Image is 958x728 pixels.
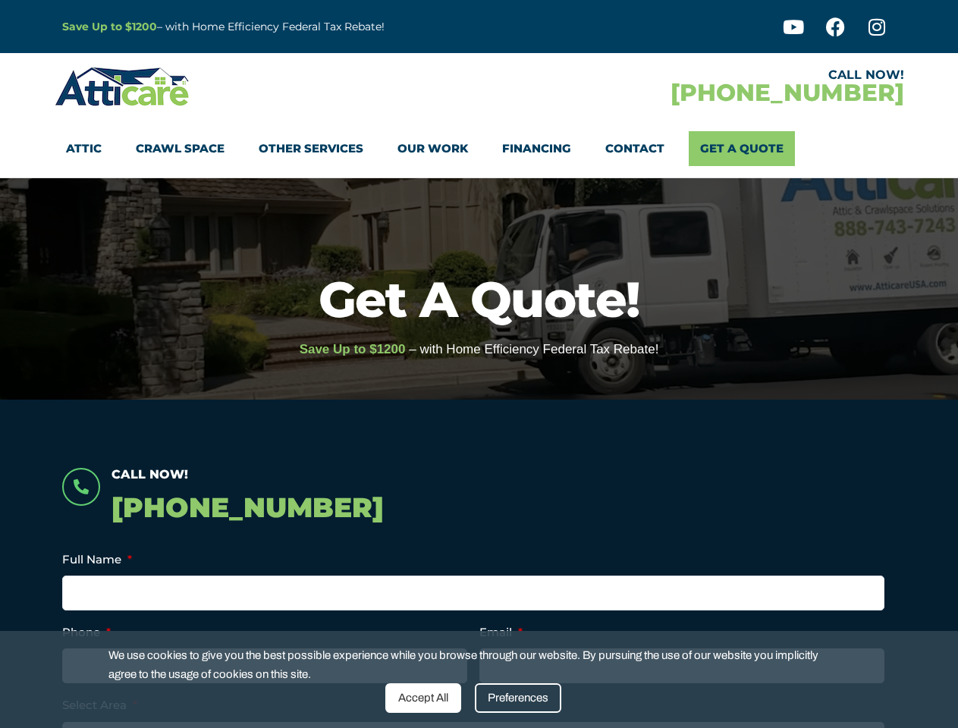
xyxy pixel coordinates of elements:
p: – with Home Efficiency Federal Tax Rebate! [62,18,554,36]
span: Call Now! [112,467,188,482]
h1: Get A Quote! [8,275,950,324]
a: Contact [605,131,664,166]
nav: Menu [66,131,893,166]
div: Accept All [385,683,461,713]
a: Attic [66,131,102,166]
a: Crawl Space [136,131,225,166]
span: We use cookies to give you the best possible experience while you browse through our website. By ... [108,646,838,683]
label: Full Name [62,552,132,567]
a: Other Services [259,131,363,166]
span: Save Up to $1200 [300,342,406,356]
div: CALL NOW! [479,69,904,81]
label: Phone [62,625,111,640]
a: Get A Quote [689,131,795,166]
a: Financing [502,131,571,166]
a: Our Work [397,131,468,166]
label: Email [479,625,523,640]
span: – with Home Efficiency Federal Tax Rebate! [409,342,658,356]
a: Save Up to $1200 [62,20,157,33]
div: Preferences [475,683,561,713]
